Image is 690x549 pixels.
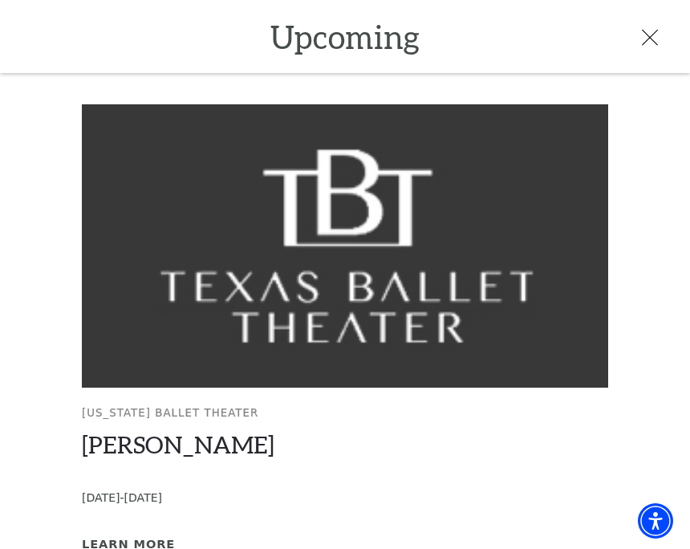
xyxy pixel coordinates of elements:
[638,503,673,539] div: Accessibility Menu
[82,104,608,388] img: Texas Ballet Theater
[82,479,608,517] p: [DATE]-[DATE]
[82,396,608,431] p: [US_STATE] Ballet Theater
[82,430,274,458] a: [PERSON_NAME]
